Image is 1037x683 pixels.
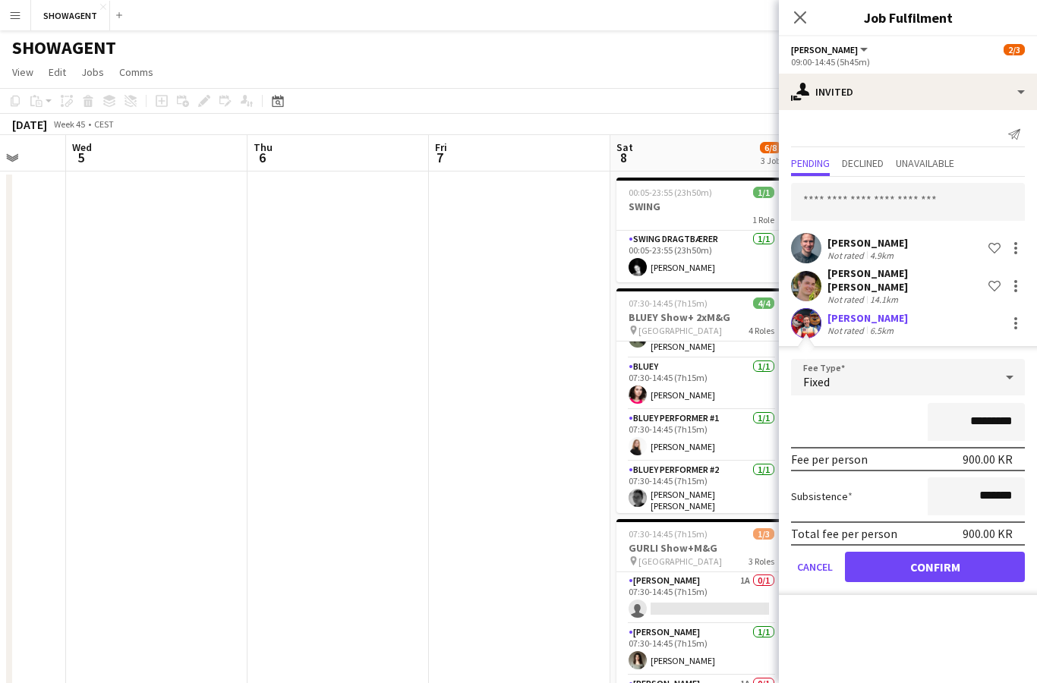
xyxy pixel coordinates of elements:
span: Sat [616,140,633,154]
span: Wed [72,140,92,154]
div: 6.5km [867,325,897,336]
app-card-role: BLUEY1/107:30-14:45 (7h15m)[PERSON_NAME] [616,358,786,410]
app-job-card: 07:30-14:45 (7h15m)4/4BLUEY Show+ 2xM&G [GEOGRAPHIC_DATA]4 RolesBINGO1/107:30-14:45 (7h15m)[PERSO... [616,288,786,513]
button: Cancel [791,552,839,582]
h3: SWING [616,200,786,213]
span: Fixed [803,374,830,389]
span: 6 [251,149,273,166]
span: Thu [254,140,273,154]
span: 7 [433,149,447,166]
div: Invited [779,74,1037,110]
span: 6/8 [760,142,781,153]
div: 4.9km [867,250,897,261]
button: [PERSON_NAME] [791,44,870,55]
span: Edit [49,65,66,79]
div: Not rated [827,325,867,336]
app-job-card: 00:05-23:55 (23h50m)1/1SWING1 RoleSWINGDragtbærer1/100:05-23:55 (23h50m)[PERSON_NAME] [616,178,786,282]
h3: Job Fulfilment [779,8,1037,27]
span: Jobs [81,65,104,79]
span: PAW RYDER [791,44,858,55]
span: 4 Roles [749,325,774,336]
span: 1 Role [752,214,774,225]
label: Subsistence [791,489,853,503]
div: CEST [94,118,114,130]
div: 900.00 KR [963,526,1013,541]
span: 4/4 [753,297,774,309]
span: [GEOGRAPHIC_DATA] [638,556,722,567]
span: 8 [614,149,633,166]
button: SHOWAGENT [31,1,110,30]
span: Week 45 [50,118,88,130]
div: [PERSON_NAME] [PERSON_NAME] [827,266,982,294]
span: 5 [70,149,92,166]
a: Comms [113,62,159,82]
span: Comms [119,65,153,79]
span: 3 Roles [749,556,774,567]
h3: BLUEY Show+ 2xM&G [616,310,786,324]
div: Not rated [827,250,867,261]
button: Confirm [845,552,1025,582]
span: [GEOGRAPHIC_DATA] [638,325,722,336]
a: View [6,62,39,82]
span: 1/3 [753,528,774,540]
div: 14.1km [867,294,901,305]
div: [PERSON_NAME] [827,311,908,325]
a: Jobs [75,62,110,82]
app-card-role: BLUEY Performer #11/107:30-14:45 (7h15m)[PERSON_NAME] [616,410,786,461]
span: 1/1 [753,187,774,198]
h1: SHOWAGENT [12,36,116,59]
div: [DATE] [12,117,47,132]
span: 07:30-14:45 (7h15m) [629,528,708,540]
app-card-role: BLUEY Performer #21/107:30-14:45 (7h15m)[PERSON_NAME] [PERSON_NAME] [PERSON_NAME] [616,461,786,518]
app-card-role: [PERSON_NAME]1A0/107:30-14:45 (7h15m) [616,572,786,624]
span: Unavailable [896,158,954,168]
app-card-role: [PERSON_NAME]1/107:30-14:45 (7h15m)[PERSON_NAME] [616,624,786,675]
span: Declined [842,158,884,168]
span: 00:05-23:55 (23h50m) [629,187,712,198]
a: Edit [43,62,72,82]
span: 07:30-14:45 (7h15m) [629,297,708,309]
div: 3 Jobs [761,155,784,166]
span: 2/3 [1004,44,1025,55]
app-card-role: SWINGDragtbærer1/100:05-23:55 (23h50m)[PERSON_NAME] [616,231,786,282]
span: Fri [435,140,447,154]
h3: GURLI Show+M&G [616,541,786,555]
div: Not rated [827,294,867,305]
div: [PERSON_NAME] [827,236,908,250]
div: 900.00 KR [963,452,1013,467]
div: Fee per person [791,452,868,467]
span: View [12,65,33,79]
div: Total fee per person [791,526,897,541]
div: 09:00-14:45 (5h45m) [791,56,1025,68]
span: Pending [791,158,830,168]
